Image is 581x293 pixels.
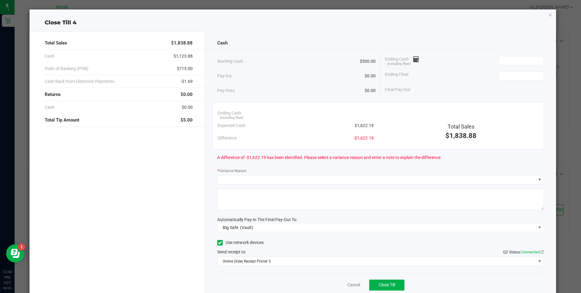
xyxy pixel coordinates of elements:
span: Send receipt to: [217,249,246,254]
span: Cash [45,104,54,111]
span: $5.00 [180,117,193,124]
a: Cancel [347,282,360,288]
span: Online Order, Receipt Printer 5 [218,257,536,266]
span: Ending Cash [218,110,241,116]
iframe: Resource center unread badge [18,243,25,251]
iframe: Resource center [6,244,24,263]
span: Ending Float [385,71,409,80]
span: $0.00 [182,104,193,111]
span: (including float) [387,62,411,67]
span: Expected Cash [218,122,246,129]
span: $500.00 [360,58,376,65]
label: Variance Reason [217,168,246,174]
span: Point of Banking (POB) [45,65,88,72]
span: -$1.69 [180,78,193,85]
span: Big Safe [223,225,238,230]
div: Close Till 4 [29,19,556,27]
span: Total Tip Amount [45,117,79,124]
span: $0.00 [365,87,376,94]
div: Returns [45,88,192,101]
span: -$1,622.19 [353,135,374,141]
span: $1,622.19 [355,122,374,129]
span: (including float) [220,115,243,121]
span: A difference of -$1,622.19 has been identified. Please select a variance reason and enter a note ... [217,154,441,161]
span: Total Sales [448,123,474,130]
span: Final Pay-Out [385,86,411,93]
span: $0.00 [180,91,193,98]
span: Cash [217,40,228,47]
button: Close Till [369,280,404,291]
span: Difference [218,135,237,141]
span: Automatically Pay-In The Final Pay-Out To: [217,217,297,222]
span: Pay-Ins [217,73,232,79]
span: $1,123.88 [174,53,193,59]
span: Total Sales [45,40,67,47]
span: $1,838.88 [445,132,476,139]
span: Cash Back from Electronic Payments [45,78,114,85]
span: Pay-Outs [217,87,235,94]
span: $0.00 [365,73,376,79]
span: Starting Cash [217,58,243,65]
span: $1,838.88 [171,40,193,47]
span: (Vault) [240,225,253,230]
label: Use network devices [217,239,264,246]
span: Close Till [379,282,395,287]
span: Connected [521,250,540,254]
span: Ending Cash [385,56,419,65]
span: $715.00 [177,65,193,72]
span: Cash [45,53,54,59]
span: QZ Status: [503,250,544,254]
